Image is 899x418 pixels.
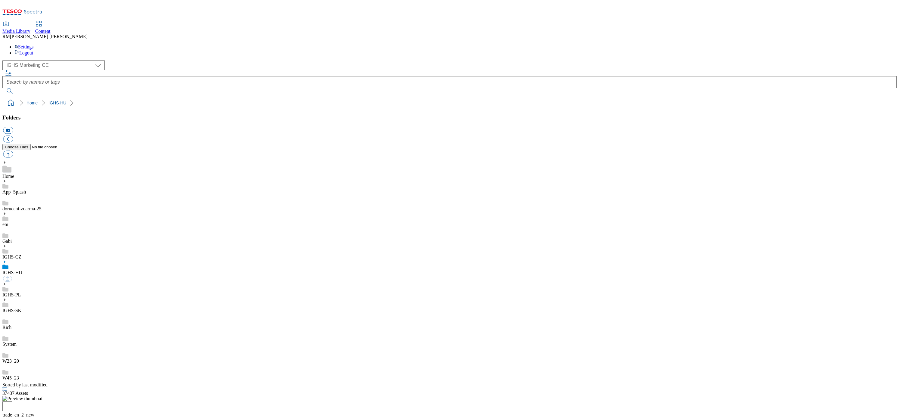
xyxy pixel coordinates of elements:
a: Media Library [2,21,30,34]
a: Logout [14,50,33,55]
a: Rich [2,325,11,330]
a: W23_20 [2,358,19,364]
a: IGHS-HU [48,101,66,105]
img: Preview thumbnail [2,396,44,401]
nav: breadcrumb [2,97,897,109]
a: App_Splash [2,189,26,194]
span: Assets [2,391,28,396]
a: IGHS-PL [2,292,21,297]
a: Content [35,21,51,34]
a: Home [26,101,38,105]
span: Content [35,29,51,34]
a: home [6,98,16,108]
a: IGHS-HU [2,270,22,275]
a: System [2,342,17,347]
h3: Folders [2,114,897,121]
a: Home [2,174,14,179]
a: Settings [14,44,34,49]
a: W45_23 [2,375,19,380]
input: Search by names or tags [2,76,897,88]
span: 37437 [2,391,15,396]
a: IGHS-CZ [2,254,21,259]
a: doruceni-zdarma-25 [2,206,42,211]
a: em [2,222,8,227]
a: IGHS-SK [2,308,21,313]
a: Gabi [2,239,12,244]
span: Media Library [2,29,30,34]
span: [PERSON_NAME] [PERSON_NAME] [10,34,88,39]
div: trade_en_2_new [2,412,897,418]
span: Sorted by last modified [2,382,48,387]
span: RM [2,34,10,39]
